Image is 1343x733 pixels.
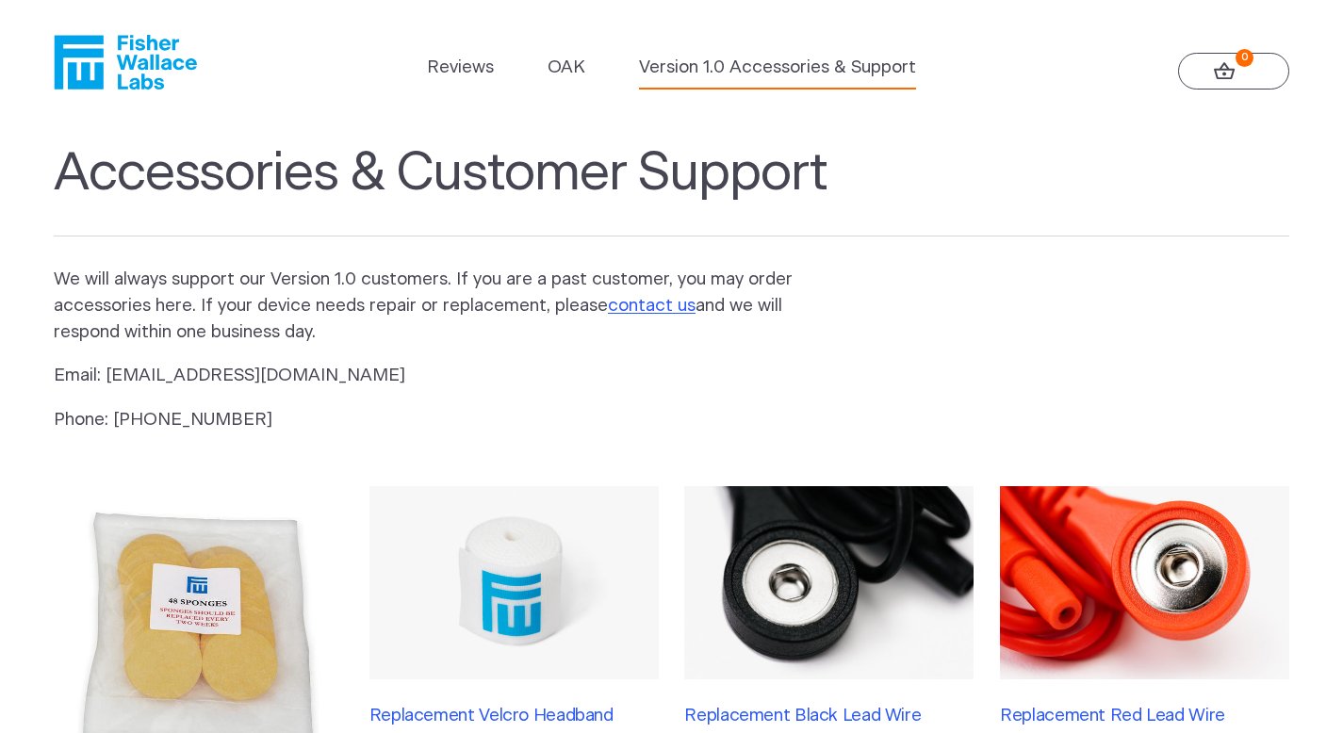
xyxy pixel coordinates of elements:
h3: Replacement Red Lead Wire [1000,706,1289,726]
a: OAK [548,55,585,81]
a: Version 1.0 Accessories & Support [639,55,916,81]
img: Replacement Red Lead Wire [1000,486,1289,679]
p: Email: [EMAIL_ADDRESS][DOMAIN_NAME] [54,363,823,389]
h3: Replacement Black Lead Wire [684,706,974,726]
p: We will always support our Version 1.0 customers. If you are a past customer, you may order acces... [54,267,823,346]
h3: Replacement Velcro Headband [369,706,659,726]
a: contact us [608,297,696,315]
img: Replacement Black Lead Wire [684,486,974,679]
a: 0 [1178,53,1289,90]
a: Reviews [427,55,494,81]
p: Phone: [PHONE_NUMBER] [54,407,823,433]
a: Fisher Wallace [54,35,197,90]
h1: Accessories & Customer Support [54,142,1289,236]
img: Replacement Velcro Headband [369,486,659,679]
strong: 0 [1236,49,1253,67]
